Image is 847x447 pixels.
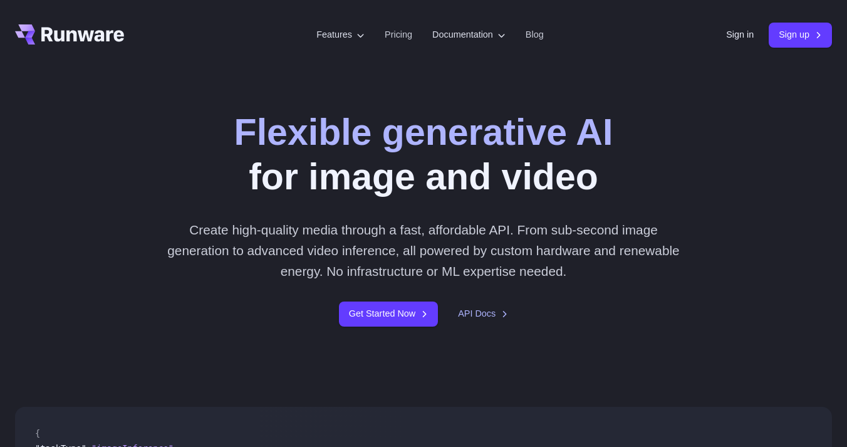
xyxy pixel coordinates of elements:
a: Go to / [15,24,124,45]
a: Sign in [726,28,754,42]
span: { [35,428,40,438]
a: Sign up [769,23,832,47]
label: Features [316,28,365,42]
a: Get Started Now [339,302,438,326]
a: Blog [526,28,544,42]
h1: for image and video [234,110,613,199]
strong: Flexible generative AI [234,112,613,153]
p: Create high-quality media through a fast, affordable API. From sub-second image generation to adv... [162,219,685,282]
a: Pricing [385,28,412,42]
a: API Docs [458,307,508,321]
label: Documentation [432,28,506,42]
